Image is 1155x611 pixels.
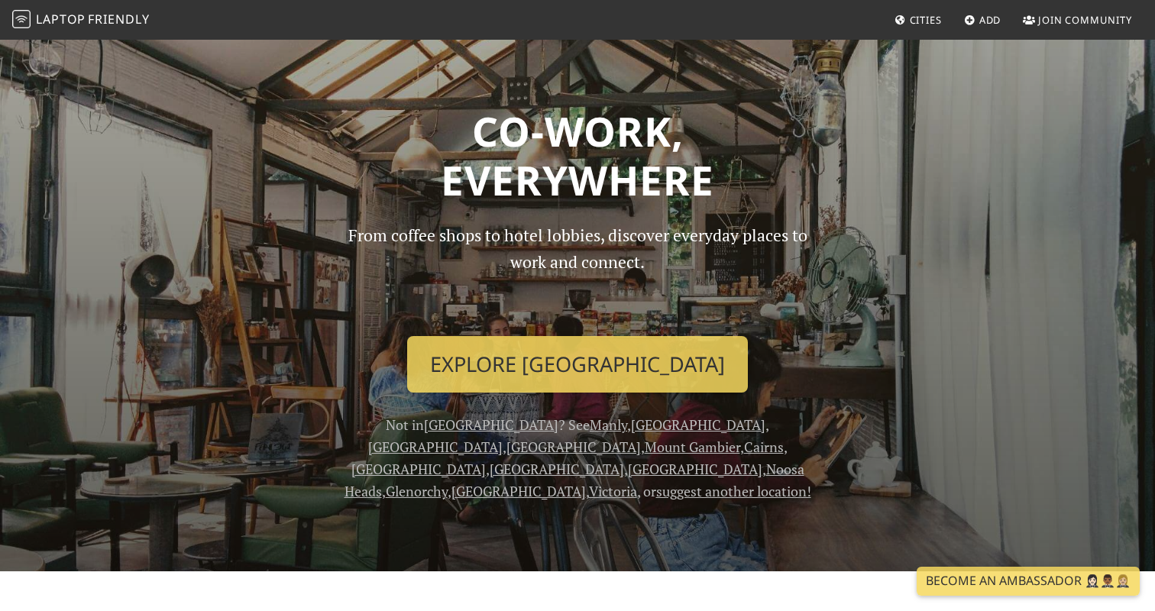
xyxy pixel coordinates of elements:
a: [GEOGRAPHIC_DATA] [424,415,558,434]
a: [GEOGRAPHIC_DATA] [628,460,762,478]
span: Not in ? See , , , , , , , , , , , , , or [345,415,811,499]
a: Glenorchy [386,482,448,500]
a: Become an Ambassador 🤵🏻‍♀️🤵🏾‍♂️🤵🏼‍♀️ [917,567,1140,596]
a: LaptopFriendly LaptopFriendly [12,7,150,34]
a: suggest another location! [656,482,811,500]
a: Mount Gambier [645,438,740,456]
span: Laptop [36,11,86,27]
span: Join Community [1038,13,1132,27]
a: Victoria [589,482,637,500]
a: [GEOGRAPHIC_DATA] [631,415,765,434]
a: [GEOGRAPHIC_DATA] [368,438,503,456]
img: LaptopFriendly [12,10,31,28]
a: Noosa Heads [345,460,804,500]
a: Explore [GEOGRAPHIC_DATA] [407,336,748,393]
h1: Co-work, Everywhere [82,107,1072,204]
a: Add [958,6,1008,34]
a: Cairns [744,438,784,456]
a: [GEOGRAPHIC_DATA] [351,460,486,478]
span: Friendly [88,11,149,27]
span: Add [979,13,1001,27]
p: From coffee shops to hotel lobbies, discover everyday places to work and connect. [335,222,820,324]
a: Manly [590,415,627,434]
a: Cities [888,6,948,34]
a: [GEOGRAPHIC_DATA] [490,460,624,478]
a: Join Community [1017,6,1138,34]
span: Cities [910,13,942,27]
a: [GEOGRAPHIC_DATA] [451,482,586,500]
a: [GEOGRAPHIC_DATA] [506,438,641,456]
